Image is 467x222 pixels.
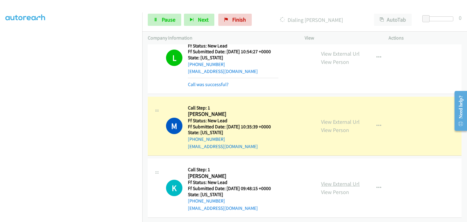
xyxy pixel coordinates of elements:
[188,118,278,124] h5: Ff Status: New Lead
[459,14,462,22] div: 0
[188,136,225,142] a: [PHONE_NUMBER]
[188,111,278,118] h2: [PERSON_NAME]
[188,144,258,149] a: [EMAIL_ADDRESS][DOMAIN_NAME]
[188,61,225,67] a: [PHONE_NUMBER]
[218,14,252,26] a: Finish
[260,16,363,24] p: Dialing [PERSON_NAME]
[374,14,412,26] button: AutoTab
[188,167,271,173] h5: Call Step: 1
[166,118,182,134] h1: M
[148,14,181,26] a: Pause
[321,118,360,125] a: View External Url
[188,55,278,61] h5: State: [US_STATE]
[188,179,271,186] h5: Ff Status: New Lead
[321,127,349,134] a: View Person
[188,82,229,87] a: Call was successful?
[188,49,278,55] h5: Ff Submitted Date: [DATE] 10:54:27 +0000
[450,87,467,135] iframe: Resource Center
[321,180,360,187] a: View External Url
[425,16,453,21] div: Delay between calls (in seconds)
[188,105,278,111] h5: Call Step: 1
[321,189,349,196] a: View Person
[188,130,278,136] h5: State: [US_STATE]
[188,198,225,204] a: [PHONE_NUMBER]
[166,50,182,66] h1: L
[305,34,378,42] p: View
[198,16,209,23] span: Next
[188,205,258,211] a: [EMAIL_ADDRESS][DOMAIN_NAME]
[321,58,349,65] a: View Person
[188,43,278,49] h5: Ff Status: New Lead
[188,186,271,192] h5: Ff Submitted Date: [DATE] 09:48:15 +0000
[166,180,182,196] h1: K
[188,124,278,130] h5: Ff Submitted Date: [DATE] 10:35:39 +0000
[188,192,271,198] h5: State: [US_STATE]
[321,50,360,57] a: View External Url
[148,34,294,42] p: Company Information
[184,14,214,26] button: Next
[232,16,246,23] span: Finish
[162,16,175,23] span: Pause
[166,180,182,196] div: The call is yet to be attempted
[188,68,258,74] a: [EMAIL_ADDRESS][DOMAIN_NAME]
[188,173,271,180] h2: [PERSON_NAME]
[389,34,462,42] p: Actions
